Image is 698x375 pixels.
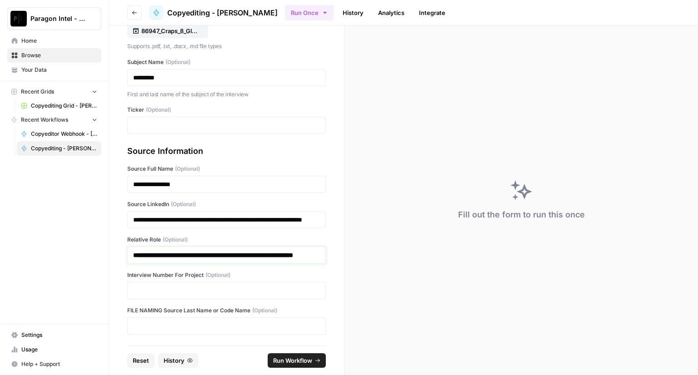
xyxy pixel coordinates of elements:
span: (Optional) [163,236,188,244]
span: Your Data [21,66,97,74]
span: (Optional) [165,58,190,66]
span: Copyediting Grid - [PERSON_NAME] [31,102,97,110]
a: Copyediting - [PERSON_NAME] [149,5,278,20]
button: Recent Grids [7,85,101,99]
a: Usage [7,342,101,357]
a: Browse [7,48,101,63]
span: Settings [21,331,97,339]
span: (Optional) [171,200,196,208]
a: Copyeditor Webhook - [PERSON_NAME] [17,127,101,141]
span: Copyediting - [PERSON_NAME] [167,7,278,18]
span: Copyeditor Webhook - [PERSON_NAME] [31,130,97,138]
a: Home [7,34,101,48]
p: Supports .pdf, .txt, .docx, .md file types [127,42,326,51]
div: Source Information [127,145,326,158]
span: (Optional) [205,271,230,279]
label: Ticker [127,106,326,114]
label: FILE NAMING Source Last Name or Code Name [127,306,326,315]
img: Paragon Intel - Copyediting Logo [10,10,27,27]
div: Fill out the form to run this once [458,208,585,221]
button: History [158,353,198,368]
span: Reset [133,356,149,365]
button: Help + Support [7,357,101,371]
label: Subject Name [127,58,326,66]
p: First and last name of the subject of the interview [127,90,326,99]
button: Workspace: Paragon Intel - Copyediting [7,7,101,30]
span: Paragon Intel - Copyediting [30,14,85,23]
span: Home [21,37,97,45]
span: Help + Support [21,360,97,368]
a: Settings [7,328,101,342]
button: Reset [127,353,155,368]
p: 86947_Craps_8_Glenholden.docx [141,26,199,35]
span: History [164,356,184,365]
span: (Optional) [252,306,277,315]
span: (Optional) [146,106,171,114]
label: Source Full Name [127,165,326,173]
a: History [337,5,369,20]
span: Recent Workflows [21,116,68,124]
a: Copyediting Grid - [PERSON_NAME] [17,99,101,113]
label: Source LinkedIn [127,200,326,208]
a: Analytics [373,5,410,20]
span: Copyediting - [PERSON_NAME] [31,144,97,153]
label: Relative Role [127,236,326,244]
span: Browse [21,51,97,59]
button: 86947_Craps_8_Glenholden.docx [127,24,208,38]
label: Interview Number For Project [127,271,326,279]
span: Run Workflow [273,356,312,365]
a: Integrate [414,5,451,20]
button: Run Once [285,5,334,20]
button: Recent Workflows [7,113,101,127]
span: Recent Grids [21,88,54,96]
span: (Optional) [175,165,200,173]
a: Copyediting - [PERSON_NAME] [17,141,101,156]
a: Your Data [7,63,101,77]
span: Usage [21,345,97,354]
button: Run Workflow [268,353,326,368]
